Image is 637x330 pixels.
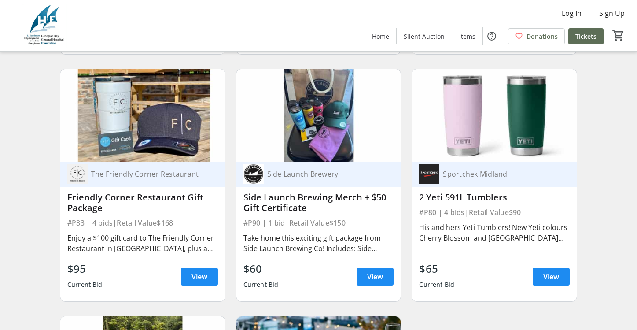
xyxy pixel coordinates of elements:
[419,277,454,293] div: Current Bid
[191,271,207,282] span: View
[67,217,218,229] div: #P83 | 4 bids | Retail Value $168
[236,69,401,162] img: Side Launch Brewing Merch + $50 Gift Certificate
[357,268,394,286] a: View
[412,69,577,162] img: 2 Yeti 591L Tumblers
[88,170,207,178] div: The Friendly Corner Restaurant
[611,28,626,44] button: Cart
[419,192,570,203] div: 2 Yeti 591L Tumblers
[459,32,475,41] span: Items
[508,28,565,44] a: Donations
[243,261,279,277] div: $60
[243,277,279,293] div: Current Bid
[439,170,559,178] div: Sportchek Midland
[67,261,103,277] div: $95
[397,28,452,44] a: Silent Auction
[181,268,218,286] a: View
[243,217,394,229] div: #P90 | 1 bid | Retail Value $150
[419,222,570,243] div: His and hers Yeti Tumblers! New Yeti colours Cherry Blossom and [GEOGRAPHIC_DATA] will be the per...
[419,164,439,184] img: Sportchek Midland
[243,192,394,213] div: Side Launch Brewing Merch + $50 Gift Certificate
[562,8,582,19] span: Log In
[243,233,394,254] div: Take home this exciting gift package from Side Launch Brewing Co! Includes: Side Launch Hat, T-Sh...
[67,164,88,184] img: The Friendly Corner Restaurant
[365,28,396,44] a: Home
[264,170,383,178] div: Side Launch Brewery
[483,27,501,45] button: Help
[452,28,482,44] a: Items
[243,164,264,184] img: Side Launch Brewery
[5,4,84,48] img: Georgian Bay General Hospital Foundation's Logo
[60,69,225,162] img: Friendly Corner Restaurant Gift Package
[592,6,632,20] button: Sign Up
[367,271,383,282] span: View
[543,271,559,282] span: View
[419,261,454,277] div: $65
[372,32,389,41] span: Home
[533,268,570,286] a: View
[599,8,625,19] span: Sign Up
[555,6,589,20] button: Log In
[67,277,103,293] div: Current Bid
[404,32,445,41] span: Silent Auction
[67,233,218,254] div: Enjoy a $100 gift card to The Friendly Corner Restaurant in [GEOGRAPHIC_DATA], plus a Friendly Co...
[568,28,604,44] a: Tickets
[67,192,218,213] div: Friendly Corner Restaurant Gift Package
[419,206,570,219] div: #P80 | 4 bids | Retail Value $90
[575,32,596,41] span: Tickets
[527,32,558,41] span: Donations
